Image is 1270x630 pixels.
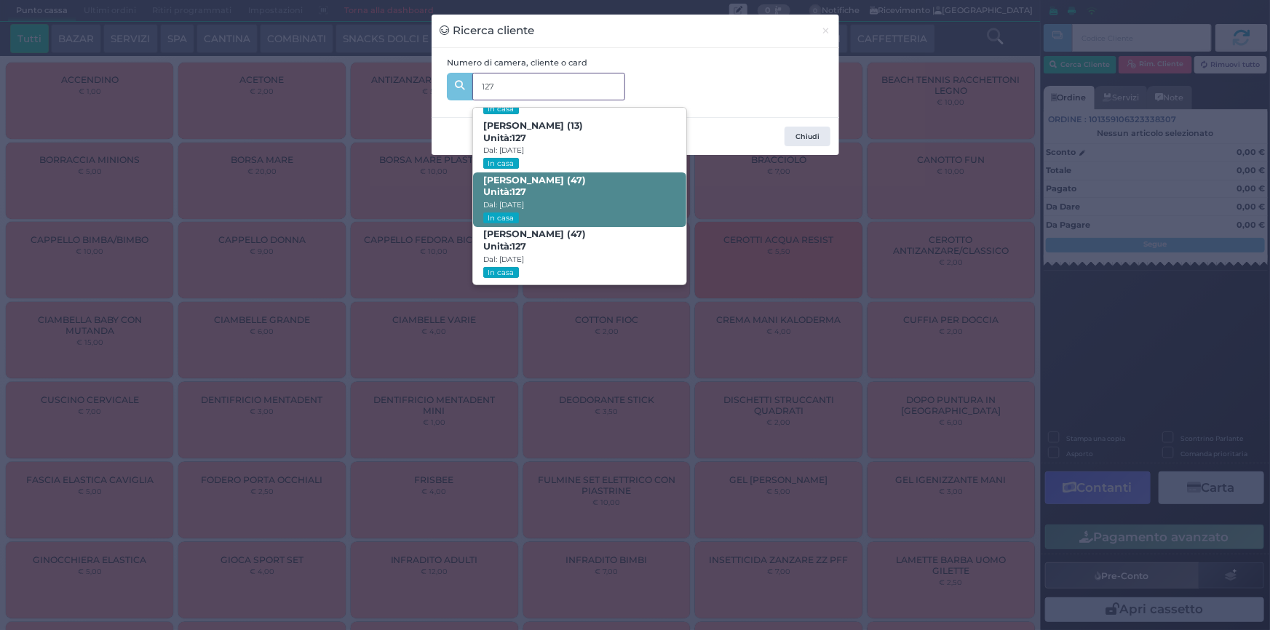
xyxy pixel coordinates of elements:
[447,57,587,69] label: Numero di camera, cliente o card
[483,132,526,145] span: Unità:
[813,15,838,47] button: Chiudi
[483,103,519,114] small: In casa
[483,145,524,155] small: Dal: [DATE]
[483,241,526,253] span: Unità:
[483,200,524,210] small: Dal: [DATE]
[512,186,526,197] strong: 127
[512,241,526,252] strong: 127
[785,127,830,147] button: Chiudi
[483,175,586,198] b: [PERSON_NAME] (47)
[512,132,526,143] strong: 127
[483,186,526,199] span: Unità:
[483,212,519,223] small: In casa
[821,23,830,39] span: ×
[483,120,583,143] b: [PERSON_NAME] (13)
[440,23,535,39] h3: Ricerca cliente
[483,228,586,252] b: [PERSON_NAME] (47)
[472,73,625,100] input: Es. 'Mario Rossi', '220' o '108123234234'
[483,267,519,278] small: In casa
[483,255,524,264] small: Dal: [DATE]
[483,158,519,169] small: In casa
